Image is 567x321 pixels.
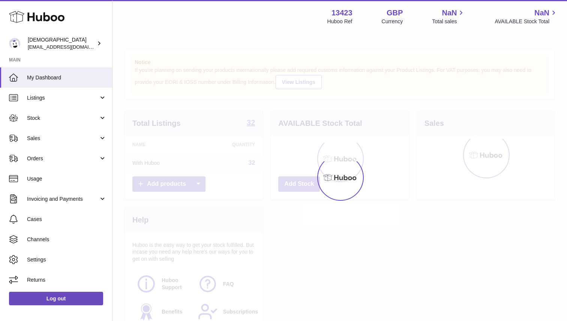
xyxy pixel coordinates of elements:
span: Total sales [432,18,465,25]
img: olgazyuz@outlook.com [9,38,20,49]
span: My Dashboard [27,74,106,81]
span: NaN [534,8,549,18]
span: Returns [27,276,106,284]
span: [EMAIL_ADDRESS][DOMAIN_NAME] [28,44,110,50]
span: Usage [27,175,106,182]
span: Channels [27,236,106,243]
strong: 13423 [331,8,352,18]
strong: GBP [387,8,403,18]
span: Cases [27,216,106,223]
span: Invoicing and Payments [27,196,99,203]
span: Listings [27,94,99,102]
a: NaN Total sales [432,8,465,25]
span: Orders [27,155,99,162]
div: [DEMOGRAPHIC_DATA] [28,36,95,51]
a: Log out [9,292,103,305]
a: NaN AVAILABLE Stock Total [495,8,558,25]
div: Currency [382,18,403,25]
span: Settings [27,256,106,263]
span: Stock [27,115,99,122]
span: AVAILABLE Stock Total [495,18,558,25]
div: Huboo Ref [327,18,352,25]
span: Sales [27,135,99,142]
span: NaN [442,8,457,18]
